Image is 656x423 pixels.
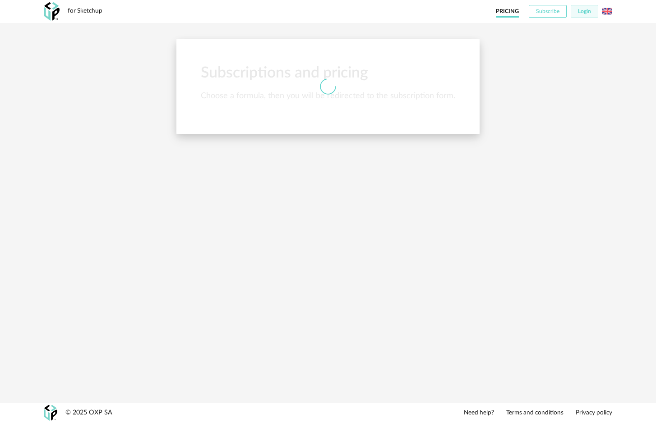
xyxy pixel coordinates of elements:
[578,9,591,14] span: Login
[65,409,112,417] div: © 2025 OXP SA
[44,405,57,421] img: OXP
[576,409,612,417] a: Privacy policy
[571,5,598,18] button: Login
[602,6,612,16] img: us
[496,5,519,18] a: Pricing
[464,409,494,417] a: Need help?
[529,5,567,18] button: Subscribe
[68,7,102,15] div: for Sketchup
[506,409,564,417] a: Terms and conditions
[536,9,559,14] span: Subscribe
[44,2,60,21] img: OXP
